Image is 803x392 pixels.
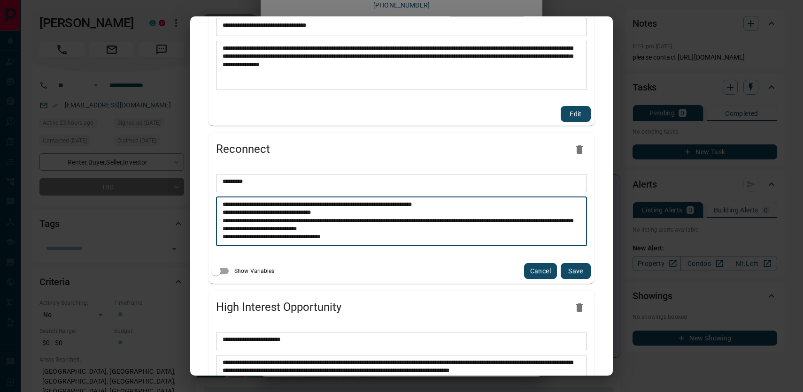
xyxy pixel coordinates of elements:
[234,267,275,275] span: Show Variables
[561,106,591,122] button: edit template
[216,142,568,157] span: Reconnect
[524,263,557,279] button: cancel editing template
[216,300,568,315] span: High Interest Opportunity
[561,263,591,279] button: save edited template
